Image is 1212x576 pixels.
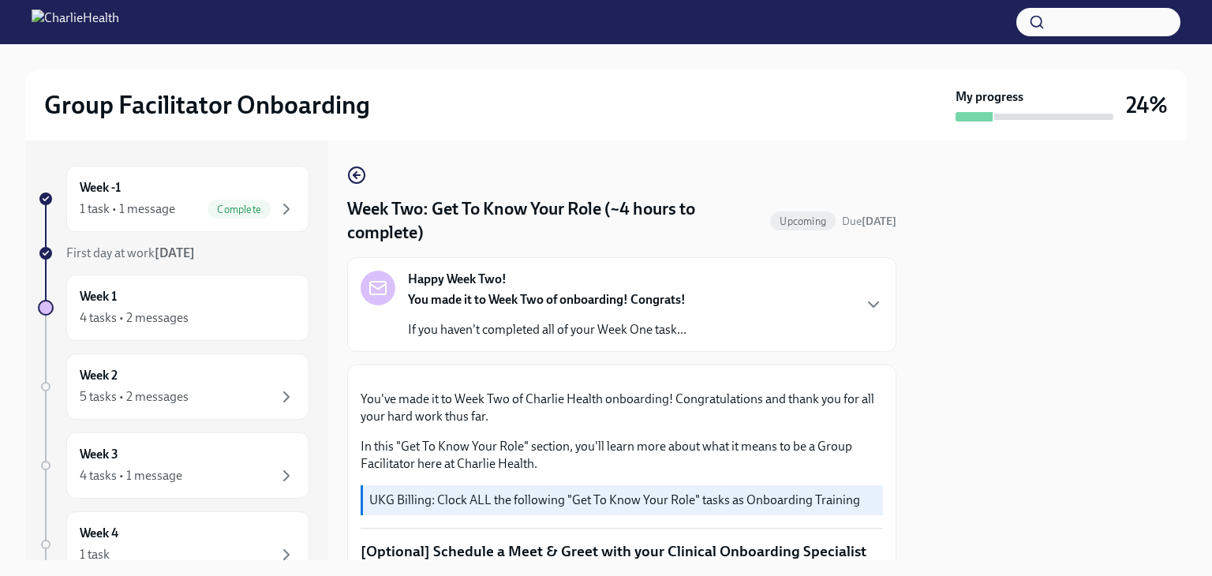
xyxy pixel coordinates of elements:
[44,89,370,121] h2: Group Facilitator Onboarding
[80,179,121,196] h6: Week -1
[80,467,182,484] div: 4 tasks • 1 message
[80,288,117,305] h6: Week 1
[80,446,118,463] h6: Week 3
[80,388,189,406] div: 5 tasks • 2 messages
[80,367,118,384] h6: Week 2
[155,245,195,260] strong: [DATE]
[862,215,896,228] strong: [DATE]
[842,215,896,228] span: Due
[38,432,309,499] a: Week 34 tasks • 1 message
[38,245,309,262] a: First day at work[DATE]
[842,214,896,229] span: September 29th, 2025 10:00
[38,275,309,341] a: Week 14 tasks • 2 messages
[208,204,271,215] span: Complete
[38,166,309,232] a: Week -11 task • 1 messageComplete
[361,541,883,562] p: [Optional] Schedule a Meet & Greet with your Clinical Onboarding Specialist
[361,391,883,425] p: You've made it to Week Two of Charlie Health onboarding! Congratulations and thank you for all yo...
[32,9,119,35] img: CharlieHealth
[956,88,1023,106] strong: My progress
[38,353,309,420] a: Week 25 tasks • 2 messages
[80,525,118,542] h6: Week 4
[347,197,764,245] h4: Week Two: Get To Know Your Role (~4 hours to complete)
[1126,91,1168,119] h3: 24%
[408,292,686,307] strong: You made it to Week Two of onboarding! Congrats!
[408,321,686,338] p: If you haven't completed all of your Week One task...
[770,215,836,227] span: Upcoming
[361,438,883,473] p: In this "Get To Know Your Role" section, you'll learn more about what it means to be a Group Faci...
[369,492,877,509] p: UKG Billing: Clock ALL the following "Get To Know Your Role" tasks as Onboarding Training
[80,200,175,218] div: 1 task • 1 message
[66,245,195,260] span: First day at work
[80,546,110,563] div: 1 task
[80,309,189,327] div: 4 tasks • 2 messages
[408,271,507,288] strong: Happy Week Two!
